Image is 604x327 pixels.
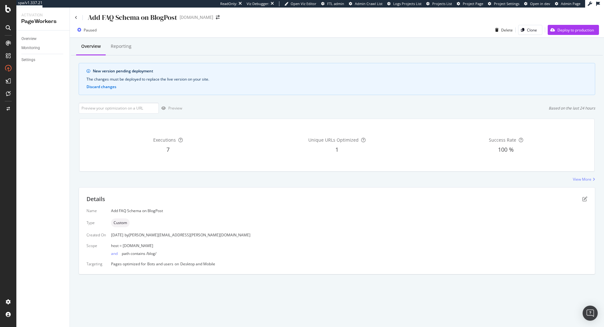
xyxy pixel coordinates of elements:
[87,261,106,267] div: Targeting
[284,1,316,6] a: Open Viz Editor
[501,27,513,33] div: Delete
[159,103,182,113] button: Preview
[84,27,97,33] div: Paused
[21,36,65,42] a: Overview
[122,251,156,256] span: path contains /blog/
[111,232,587,238] div: [DATE]
[81,43,101,49] div: Overview
[21,36,36,42] div: Overview
[349,1,383,6] a: Admin Crawl List
[79,103,159,114] input: Preview your optimization on a URL
[147,261,173,267] div: Bots and users
[518,25,542,35] button: Clone
[93,68,587,74] div: New version pending deployment
[573,177,591,182] div: View More
[111,261,587,267] div: Pages optimized for on
[291,1,316,6] span: Open Viz Editor
[87,220,106,225] div: Type
[21,45,65,51] a: Monitoring
[21,57,35,63] div: Settings
[87,208,106,213] div: Name
[88,13,177,22] div: Add FAQ Schema on BlogPost
[75,16,77,20] a: Click to go back
[530,1,550,6] span: Open in dev
[557,27,594,33] div: Deploy to production
[166,146,170,153] span: 7
[327,1,344,6] span: FTL admin
[489,137,516,143] span: Success Rate
[87,243,106,248] div: Scope
[387,1,422,6] a: Logs Projects List
[393,1,422,6] span: Logs Projects List
[111,208,587,213] div: Add FAQ Schema on BlogPost
[87,195,105,203] div: Details
[524,1,550,6] a: Open in dev
[180,14,213,20] div: [DOMAIN_NAME]
[582,196,587,201] div: pen-to-square
[21,57,65,63] a: Settings
[111,218,130,227] div: neutral label
[549,105,595,111] div: Based on the last 24 hours
[21,13,64,18] div: Activation
[555,1,580,6] a: Admin Page
[111,251,122,256] div: and
[426,1,452,6] a: Projects List
[87,232,106,238] div: Created On
[548,25,599,35] button: Deploy to production
[87,85,116,89] button: Discard changes
[355,1,383,6] span: Admin Crawl List
[79,63,595,95] div: info banner
[432,1,452,6] span: Projects List
[168,105,182,111] div: Preview
[488,1,519,6] a: Project Settings
[573,177,595,182] a: View More
[527,27,537,33] div: Clone
[21,18,64,25] div: PageWorkers
[111,43,131,49] div: Reporting
[87,76,587,82] div: The changes must be deployed to replace the live version on your site.
[457,1,483,6] a: Project Page
[494,1,519,6] span: Project Settings
[220,1,237,6] div: ReadOnly:
[498,146,514,153] span: 100 %
[308,137,359,143] span: Unique URLs Optimized
[125,232,250,238] div: by [PERSON_NAME][EMAIL_ADDRESS][PERSON_NAME][DOMAIN_NAME]
[111,243,153,248] span: host = [DOMAIN_NAME]
[561,1,580,6] span: Admin Page
[21,45,40,51] div: Monitoring
[335,146,338,153] span: 1
[180,261,215,267] div: Desktop and Mobile
[321,1,344,6] a: FTL admin
[114,221,127,225] span: Custom
[583,306,598,321] div: Open Intercom Messenger
[463,1,483,6] span: Project Page
[247,1,269,6] div: Viz Debugger:
[216,15,220,20] div: arrow-right-arrow-left
[153,137,176,143] span: Executions
[493,25,513,35] button: Delete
